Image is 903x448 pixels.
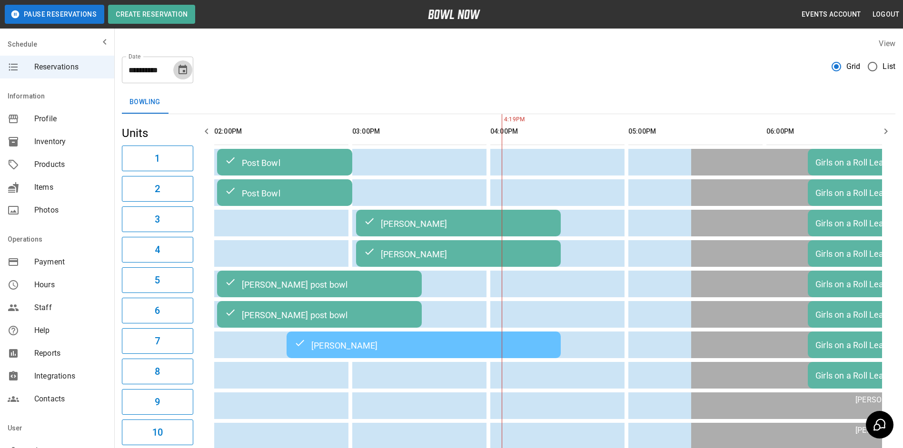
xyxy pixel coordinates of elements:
[122,206,193,232] button: 3
[122,91,168,114] button: Bowling
[34,348,107,359] span: Reports
[155,212,160,227] h6: 3
[173,60,192,79] button: Choose date, selected date is Sep 29, 2025
[214,118,348,145] th: 02:00PM
[122,237,193,263] button: 4
[502,115,504,125] span: 4:19PM
[883,61,895,72] span: List
[122,298,193,323] button: 6
[364,217,553,229] div: [PERSON_NAME]
[34,325,107,336] span: Help
[225,156,345,168] div: Post Bowl
[155,303,160,318] h6: 6
[155,364,160,379] h6: 8
[122,389,193,415] button: 9
[34,136,107,147] span: Inventory
[122,176,193,202] button: 2
[155,181,160,196] h6: 2
[294,339,553,351] div: [PERSON_NAME]
[846,61,861,72] span: Grid
[34,302,107,313] span: Staff
[122,91,895,114] div: inventory tabs
[879,39,895,48] label: View
[34,61,107,73] span: Reservations
[869,6,903,23] button: Logout
[155,333,160,349] h6: 7
[34,159,107,170] span: Products
[122,359,193,384] button: 8
[5,5,104,24] button: Pause Reservations
[122,126,193,141] h5: Units
[225,309,414,320] div: [PERSON_NAME] post bowl
[122,328,193,354] button: 7
[34,113,107,125] span: Profile
[155,242,160,257] h6: 4
[34,205,107,216] span: Photos
[108,5,195,24] button: Create Reservation
[34,256,107,268] span: Payment
[798,6,865,23] button: Events Account
[122,267,193,293] button: 5
[155,394,160,409] h6: 9
[155,151,160,166] h6: 1
[155,273,160,288] h6: 5
[34,279,107,291] span: Hours
[122,146,193,171] button: 1
[225,187,345,198] div: Post Bowl
[34,182,107,193] span: Items
[364,248,553,259] div: [PERSON_NAME]
[34,370,107,382] span: Integrations
[428,10,480,19] img: logo
[225,278,414,290] div: [PERSON_NAME] post bowl
[152,425,163,440] h6: 10
[122,419,193,445] button: 10
[34,393,107,405] span: Contacts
